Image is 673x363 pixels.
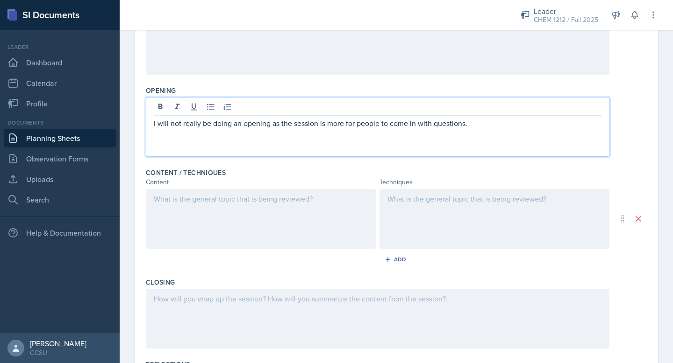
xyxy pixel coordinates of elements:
[4,94,116,113] a: Profile
[534,15,598,25] div: CHEM 1212 / Fall 2025
[146,278,175,287] label: Closing
[4,223,116,242] div: Help & Documentation
[387,256,407,263] div: Add
[4,119,116,127] div: Documents
[4,53,116,72] a: Dashboard
[379,177,609,187] div: Techniques
[146,168,226,177] label: Content / Techniques
[4,43,116,51] div: Leader
[381,252,412,266] button: Add
[4,149,116,168] a: Observation Forms
[4,190,116,209] a: Search
[146,177,376,187] div: Content
[146,86,176,95] label: Opening
[30,339,86,348] div: [PERSON_NAME]
[154,118,601,129] p: I will not really be doing an opening as the session is more for people to come in with questions.
[4,129,116,147] a: Planning Sheets
[4,74,116,92] a: Calendar
[4,170,116,188] a: Uploads
[534,6,598,17] div: Leader
[30,348,86,357] div: GCSU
